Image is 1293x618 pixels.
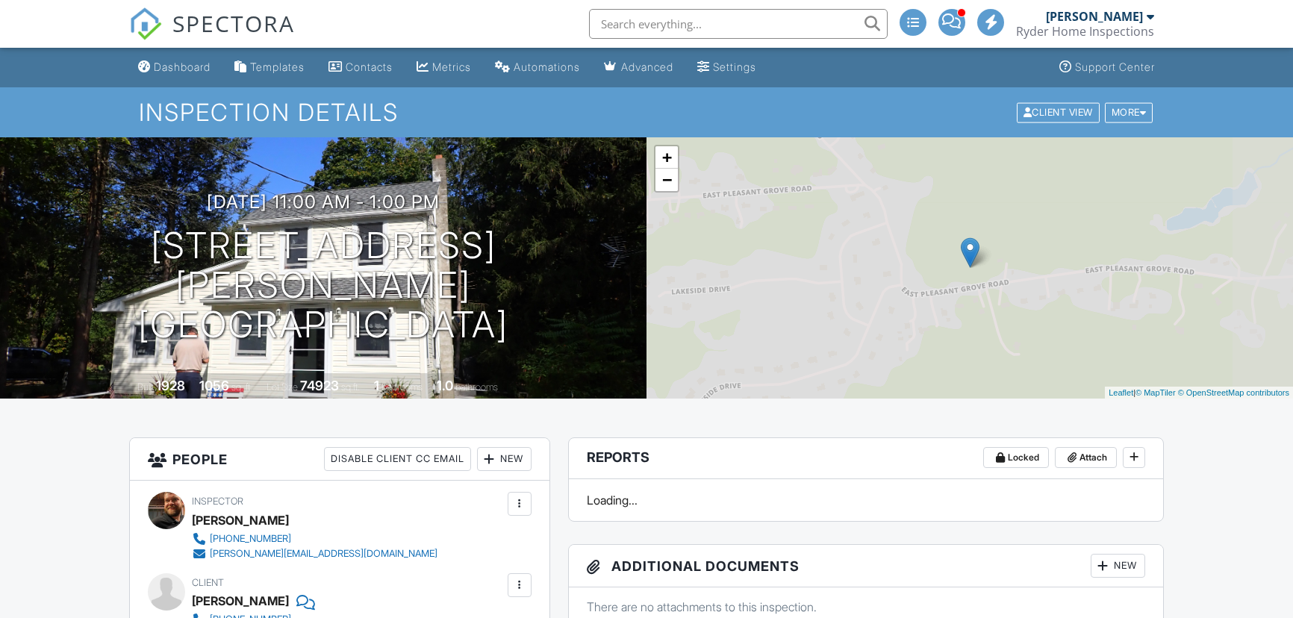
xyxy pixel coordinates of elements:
[346,60,393,73] div: Contacts
[156,378,185,393] div: 1928
[489,54,586,81] a: Automations (Advanced)
[1109,388,1133,397] a: Leaflet
[598,54,679,81] a: Advanced
[300,378,339,393] div: 74923
[587,599,1145,615] p: There are no attachments to this inspection.
[589,9,888,39] input: Search everything...
[139,99,1154,125] h1: Inspection Details
[24,226,623,344] h1: [STREET_ADDRESS] [PERSON_NAME][GEOGRAPHIC_DATA]
[132,54,216,81] a: Dashboard
[250,60,305,73] div: Templates
[1017,102,1100,122] div: Client View
[1046,9,1143,24] div: [PERSON_NAME]
[1015,106,1103,117] a: Client View
[655,169,678,191] a: Zoom out
[1105,387,1293,399] div: |
[192,577,224,588] span: Client
[341,381,360,393] span: sq.ft.
[228,54,311,81] a: Templates
[655,146,678,169] a: Zoom in
[130,438,549,481] h3: People
[477,447,532,471] div: New
[323,54,399,81] a: Contacts
[411,54,477,81] a: Metrics
[1135,388,1176,397] a: © MapTiler
[1075,60,1155,73] div: Support Center
[1016,24,1154,39] div: Ryder Home Inspections
[192,546,437,561] a: [PERSON_NAME][EMAIL_ADDRESS][DOMAIN_NAME]
[1053,54,1161,81] a: Support Center
[455,381,498,393] span: bathrooms
[210,548,437,560] div: [PERSON_NAME][EMAIL_ADDRESS][DOMAIN_NAME]
[129,7,162,40] img: The Best Home Inspection Software - Spectora
[514,60,580,73] div: Automations
[1091,554,1145,578] div: New
[381,381,423,393] span: bedrooms
[199,378,229,393] div: 1056
[231,381,252,393] span: sq. ft.
[374,378,379,393] div: 1
[192,590,289,612] div: [PERSON_NAME]
[192,531,437,546] a: [PHONE_NUMBER]
[437,378,453,393] div: 1.0
[1105,102,1153,122] div: More
[267,381,298,393] span: Lot Size
[621,60,673,73] div: Advanced
[569,545,1163,587] h3: Additional Documents
[137,381,154,393] span: Built
[210,533,291,545] div: [PHONE_NUMBER]
[713,60,756,73] div: Settings
[192,496,243,507] span: Inspector
[1178,388,1289,397] a: © OpenStreetMap contributors
[207,192,440,212] h3: [DATE] 11:00 am - 1:00 pm
[432,60,471,73] div: Metrics
[324,447,471,471] div: Disable Client CC Email
[154,60,211,73] div: Dashboard
[129,20,295,51] a: SPECTORA
[691,54,762,81] a: Settings
[192,509,289,531] div: [PERSON_NAME]
[172,7,295,39] span: SPECTORA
